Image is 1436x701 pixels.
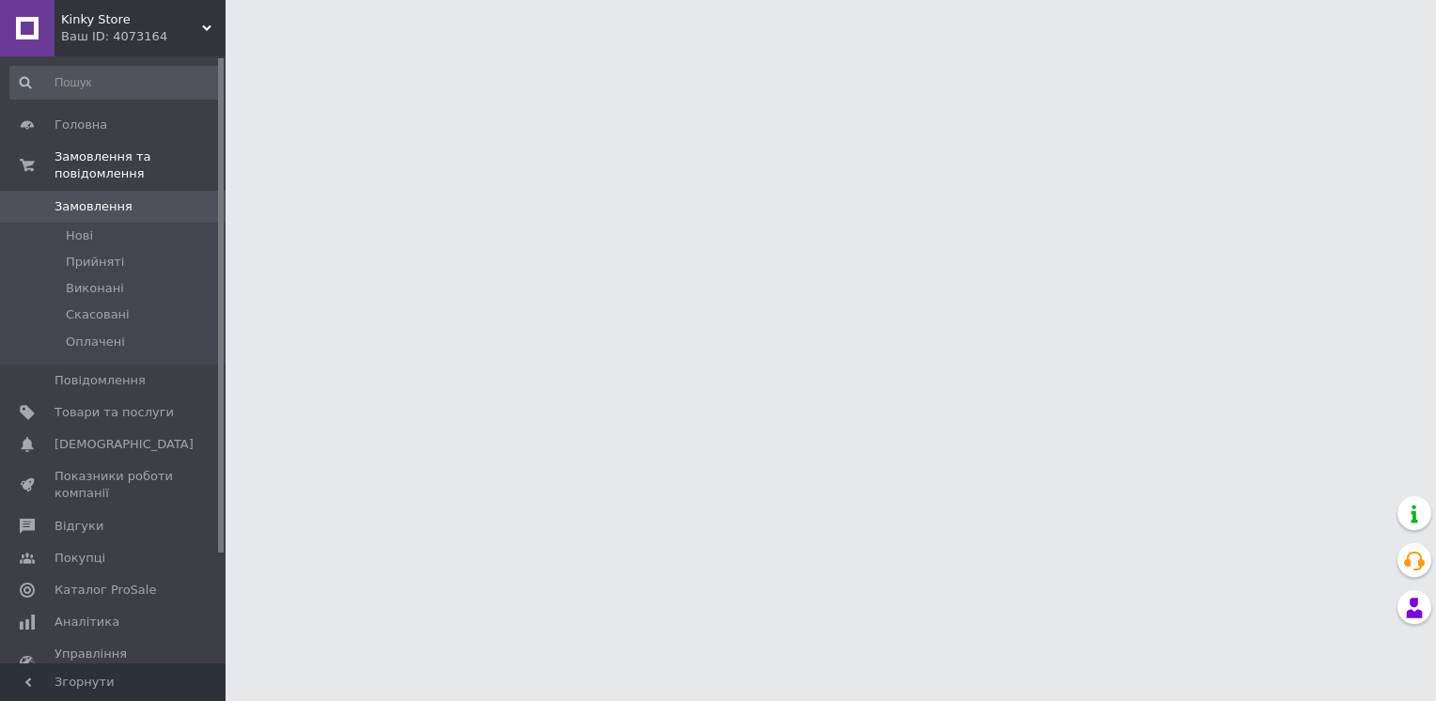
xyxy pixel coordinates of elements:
span: Управління сайтом [55,646,174,679]
span: Аналітика [55,614,119,631]
span: Оплачені [66,334,125,350]
span: Повідомлення [55,372,146,389]
span: Товари та послуги [55,404,174,421]
span: Замовлення [55,198,133,215]
span: Каталог ProSale [55,582,156,599]
input: Пошук [9,66,222,100]
span: Прийняті [66,254,124,271]
span: Kinky Store [61,11,202,28]
span: [DEMOGRAPHIC_DATA] [55,436,194,453]
span: Скасовані [66,306,130,323]
span: Показники роботи компанії [55,468,174,502]
span: Виконані [66,280,124,297]
span: Відгуки [55,518,103,535]
div: Ваш ID: 4073164 [61,28,226,45]
span: Замовлення та повідомлення [55,148,226,182]
span: Нові [66,227,93,244]
span: Покупці [55,550,105,567]
span: Головна [55,117,107,133]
